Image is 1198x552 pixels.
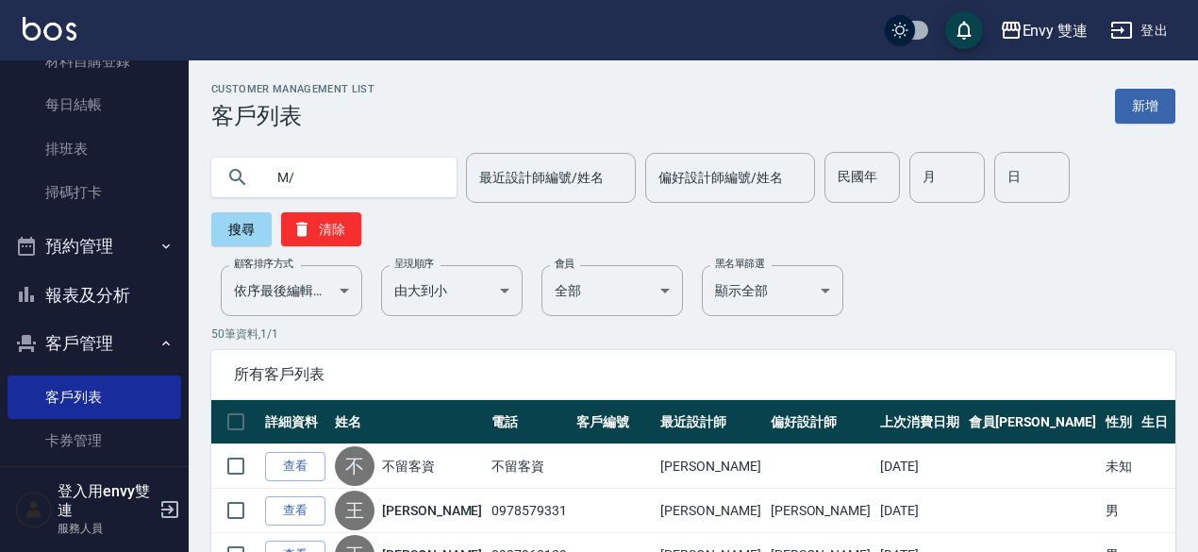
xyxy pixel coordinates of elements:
td: 未知 [1101,444,1137,489]
th: 客戶編號 [572,400,657,444]
a: [PERSON_NAME] [382,501,482,520]
input: 搜尋關鍵字 [264,152,441,203]
td: [PERSON_NAME] [766,489,875,533]
th: 電話 [487,400,572,444]
label: 黑名單篩選 [715,257,764,271]
a: 卡券管理 [8,419,181,462]
td: 不留客資 [487,444,572,489]
div: 顯示全部 [702,265,843,316]
td: 男 [1101,489,1137,533]
h5: 登入用envy雙連 [58,482,154,520]
h2: Customer Management List [211,83,374,95]
label: 會員 [555,257,574,271]
p: 服務人員 [58,520,154,537]
a: 材料自購登錄 [8,40,181,83]
a: 查看 [265,496,325,526]
div: 王 [335,491,374,530]
button: 預約管理 [8,222,181,271]
a: 入金管理 [8,462,181,506]
button: Envy 雙連 [992,11,1096,50]
th: 偏好設計師 [766,400,875,444]
button: save [945,11,983,49]
a: 查看 [265,452,325,481]
th: 性別 [1101,400,1137,444]
a: 客戶列表 [8,376,181,419]
td: 0978579331 [487,489,572,533]
th: 生日 [1137,400,1180,444]
div: 全部 [541,265,683,316]
p: 50 筆資料, 1 / 1 [211,326,1175,343]
th: 會員[PERSON_NAME] [964,400,1101,444]
button: 登出 [1103,13,1175,48]
th: 最近設計師 [656,400,765,444]
a: 新增 [1115,89,1175,124]
td: [PERSON_NAME] [656,489,765,533]
h3: 客戶列表 [211,103,374,129]
a: 掃碼打卡 [8,171,181,214]
span: 所有客戶列表 [234,365,1153,384]
a: 不留客資 [382,457,435,476]
div: 依序最後編輯時間 [221,265,362,316]
button: 清除 [281,212,361,246]
div: Envy 雙連 [1023,19,1089,42]
label: 顧客排序方式 [234,257,293,271]
img: Logo [23,17,76,41]
img: Person [15,491,53,528]
a: 排班表 [8,127,181,171]
th: 姓名 [330,400,487,444]
th: 上次消費日期 [875,400,964,444]
button: 報表及分析 [8,271,181,320]
th: 詳細資料 [260,400,330,444]
td: [DATE] [875,444,964,489]
button: 搜尋 [211,212,272,246]
button: 客戶管理 [8,319,181,368]
div: 由大到小 [381,265,523,316]
div: 不 [335,446,374,486]
a: 每日結帳 [8,83,181,126]
td: [PERSON_NAME] [656,444,765,489]
label: 呈現順序 [394,257,434,271]
td: [DATE] [875,489,964,533]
